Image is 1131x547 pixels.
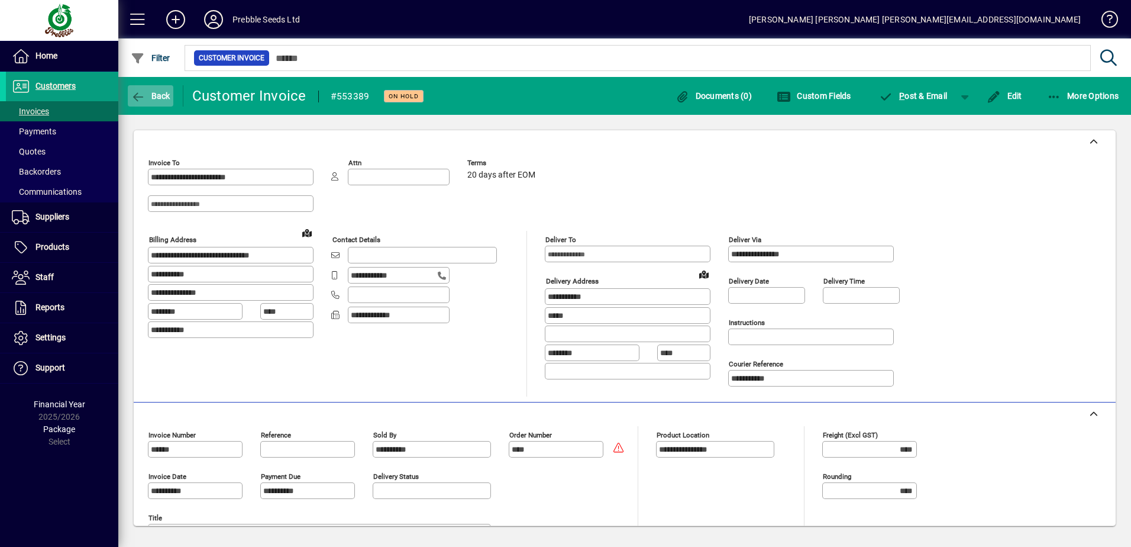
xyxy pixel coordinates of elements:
mat-label: Invoice number [148,431,196,439]
span: Custom Fields [777,91,851,101]
mat-label: Delivery time [823,277,865,285]
mat-label: Payment due [261,472,300,481]
a: Reports [6,293,118,323]
span: Staff [35,272,54,282]
a: Settings [6,323,118,353]
app-page-header-button: Back [118,85,183,107]
mat-label: Freight (excl GST) [823,431,878,439]
span: Invoices [12,107,49,116]
button: Post & Email [873,85,954,107]
button: More Options [1044,85,1122,107]
span: Settings [35,333,66,342]
a: Home [6,41,118,71]
span: P [899,91,904,101]
span: Home [35,51,57,60]
span: On hold [389,92,419,100]
a: Invoices [6,101,118,121]
mat-label: Courier Reference [729,360,783,368]
span: Communications [12,187,82,197]
button: Profile [195,9,232,30]
span: Filter [131,53,170,63]
span: Backorders [12,167,61,176]
span: Edit [987,91,1022,101]
div: [PERSON_NAME] [PERSON_NAME] [PERSON_NAME][EMAIL_ADDRESS][DOMAIN_NAME] [749,10,1081,29]
button: Filter [128,47,173,69]
span: Support [35,363,65,372]
span: More Options [1047,91,1119,101]
mat-label: Product location [657,431,709,439]
mat-label: Invoice To [148,159,180,167]
mat-label: Deliver via [729,236,761,244]
mat-label: Rounding [823,472,851,481]
a: Knowledge Base [1093,2,1116,41]
div: Customer Invoice [192,86,306,105]
div: #553389 [331,87,370,106]
mat-label: Order number [509,431,552,439]
a: View on map [694,265,713,284]
a: Payments [6,121,118,141]
button: Edit [984,85,1025,107]
mat-label: Reference [261,431,291,439]
mat-label: Sold by [373,431,396,439]
a: Products [6,233,118,262]
a: Quotes [6,141,118,162]
span: Financial Year [34,400,85,409]
mat-label: Title [148,514,162,522]
mat-label: Delivery status [373,472,419,481]
a: Staff [6,263,118,292]
mat-label: Invoice date [148,472,186,481]
span: Suppliers [35,212,69,221]
span: Package [43,424,75,434]
button: Back [128,85,173,107]
a: View on map [298,223,316,242]
a: Support [6,353,118,383]
span: Terms [467,159,538,167]
button: Add [157,9,195,30]
span: Products [35,242,69,252]
a: Backorders [6,162,118,182]
mat-label: Deliver To [545,236,576,244]
a: Communications [6,182,118,202]
mat-label: Instructions [729,318,765,327]
span: Reports [35,303,64,312]
button: Custom Fields [774,85,854,107]
div: Prebble Seeds Ltd [232,10,300,29]
mat-label: Delivery date [729,277,769,285]
span: 20 days after EOM [467,170,535,180]
span: ost & Email [879,91,948,101]
span: Documents (0) [675,91,752,101]
button: Documents (0) [672,85,755,107]
a: Suppliers [6,202,118,232]
span: Customers [35,81,76,91]
span: Payments [12,127,56,136]
span: Quotes [12,147,46,156]
span: Customer Invoice [199,52,264,64]
span: Back [131,91,170,101]
mat-label: Attn [348,159,361,167]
